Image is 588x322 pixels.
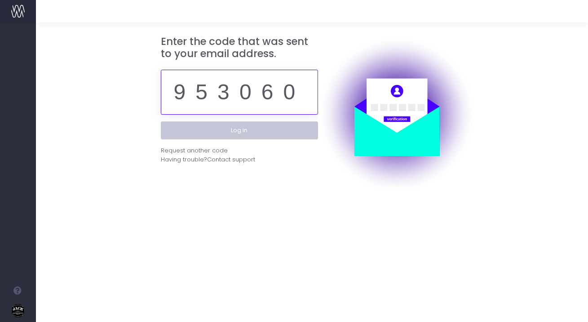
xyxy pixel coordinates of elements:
[161,121,318,139] button: Log in
[11,304,25,318] img: images/default_profile_image.png
[161,146,228,155] div: Request another code
[207,155,255,164] span: Contact support
[318,36,475,193] img: auth.png
[161,36,318,60] h3: Enter the code that was sent to your email address.
[161,155,318,164] div: Having trouble?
